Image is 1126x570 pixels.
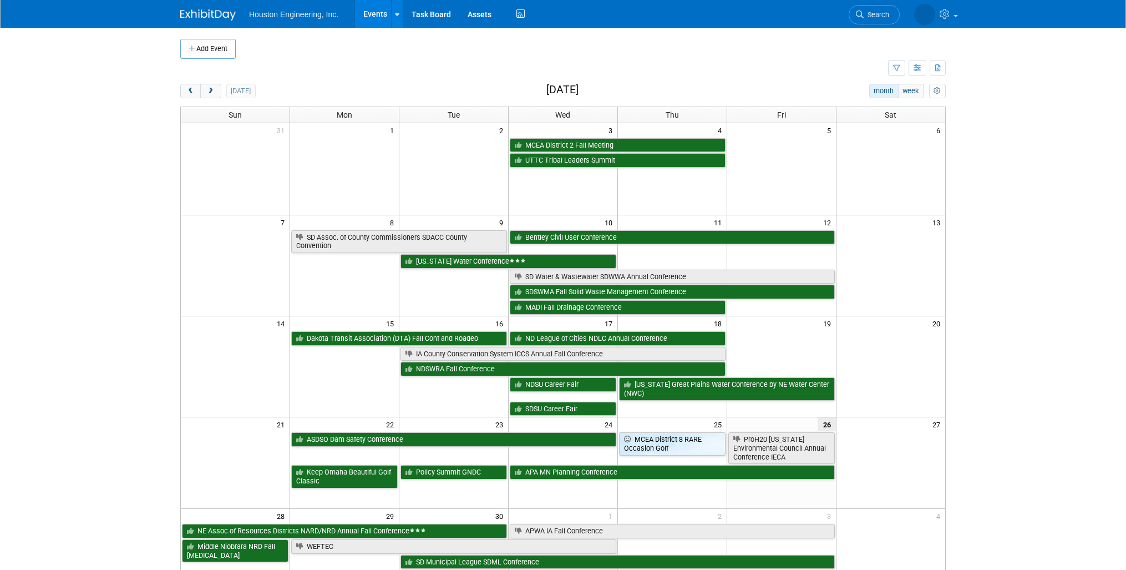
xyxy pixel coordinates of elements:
[607,123,617,137] span: 3
[280,215,290,229] span: 7
[510,300,726,315] a: MADI Fall Drainage Conference
[389,215,399,229] span: 8
[546,84,579,96] h2: [DATE]
[510,285,835,299] a: SDSWMA Fall Solid Waste Management Conference
[935,123,945,137] span: 6
[291,465,398,488] a: Keep Omaha Beautiful Golf Classic
[389,123,399,137] span: 1
[931,417,945,431] span: 27
[249,10,338,19] span: Houston Engineering, Inc.
[337,110,352,119] span: Mon
[400,362,726,376] a: NDSWRA Fall Conference
[864,11,889,19] span: Search
[498,123,508,137] span: 2
[226,84,256,98] button: [DATE]
[619,377,835,400] a: [US_STATE] Great Plains Water Conference by NE Water Center (NWC)
[510,270,835,284] a: SD Water & Wastewater SDWWA Annual Conference
[510,465,835,480] a: APA MN Planning Conference
[822,316,836,330] span: 19
[229,110,242,119] span: Sun
[494,509,508,523] span: 30
[713,316,727,330] span: 18
[603,316,617,330] span: 17
[728,432,835,464] a: ProH20 [US_STATE] Environmental Council Annual Conference IECA
[603,417,617,431] span: 24
[713,215,727,229] span: 11
[849,5,900,24] a: Search
[291,432,616,447] a: ASDSO Dam Safety Conference
[385,316,399,330] span: 15
[182,524,507,538] a: NE Assoc of Resources Districts NARD/NRD Annual Fall Conference
[510,377,616,392] a: NDSU Career Fair
[291,230,507,253] a: SD Assoc. of County Commissioners SDACC County Convention
[555,110,570,119] span: Wed
[448,110,460,119] span: Tue
[931,316,945,330] span: 20
[180,84,201,98] button: prev
[510,524,835,538] a: APWA IA Fall Conference
[898,84,924,98] button: week
[914,4,935,25] img: Heidi Joarnt
[510,138,726,153] a: MCEA District 2 Fall Meeting
[400,465,507,480] a: Policy Summit GNDC
[180,39,236,59] button: Add Event
[180,9,236,21] img: ExhibitDay
[666,110,679,119] span: Thu
[818,417,836,431] span: 26
[885,110,896,119] span: Sat
[291,539,616,554] a: WEFTEC
[291,331,507,346] a: Dakota Transit Association (DTA) Fall Conf and Roadeo
[935,509,945,523] span: 4
[400,555,834,569] a: SD Municipal League SDML Conference
[510,331,726,346] a: ND League of Cities NDLC Annual Conference
[931,215,945,229] span: 13
[276,509,290,523] span: 28
[494,316,508,330] span: 16
[869,84,899,98] button: month
[276,417,290,431] span: 21
[510,230,835,245] a: Bentley Civil User Conference
[619,432,726,455] a: MCEA District 8 RARE Occasion Golf
[603,215,617,229] span: 10
[717,509,727,523] span: 2
[934,88,941,95] i: Personalize Calendar
[276,123,290,137] span: 31
[385,509,399,523] span: 29
[717,123,727,137] span: 4
[200,84,221,98] button: next
[826,123,836,137] span: 5
[826,509,836,523] span: 3
[182,539,288,562] a: Middle Niobrara NRD Fall [MEDICAL_DATA]
[400,347,726,361] a: IA County Conservation System ICCS Annual Fall Conference
[510,402,616,416] a: SDSU Career Fair
[385,417,399,431] span: 22
[713,417,727,431] span: 25
[777,110,786,119] span: Fri
[400,254,616,269] a: [US_STATE] Water Conference
[494,417,508,431] span: 23
[607,509,617,523] span: 1
[498,215,508,229] span: 9
[822,215,836,229] span: 12
[510,153,726,168] a: UTTC Tribal Leaders Summit
[929,84,946,98] button: myCustomButton
[276,316,290,330] span: 14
